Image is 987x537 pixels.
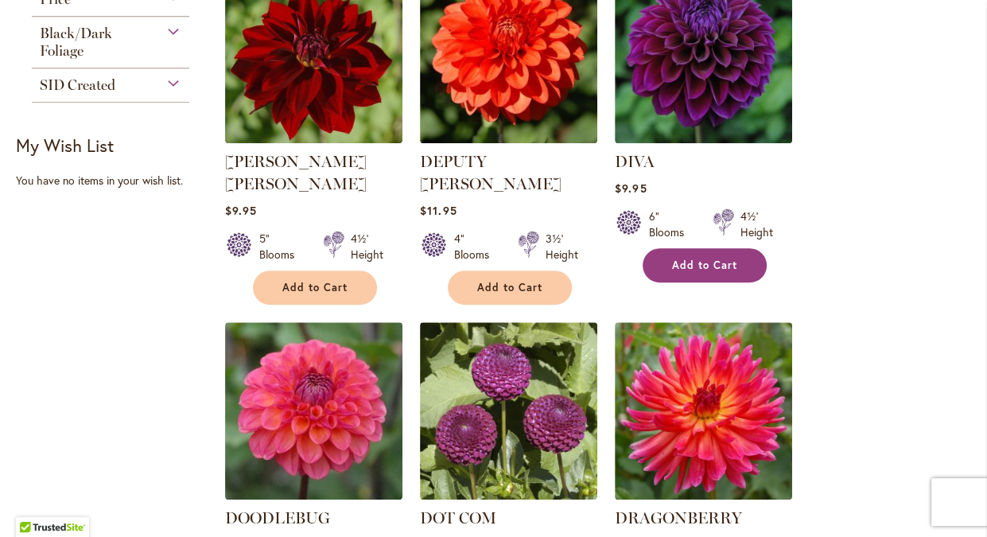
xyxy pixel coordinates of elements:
a: DIVA [615,152,655,171]
strong: My Wish List [16,134,114,157]
span: Add to Cart [282,281,348,294]
a: DEPUTY BOB [420,131,597,146]
div: 6" Blooms [649,208,694,240]
div: 4½' Height [740,208,773,240]
div: 5" Blooms [259,231,304,263]
span: $9.95 [225,203,257,218]
span: Add to Cart [672,259,737,272]
img: DOT COM [420,322,597,500]
iframe: Launch Accessibility Center [12,481,56,525]
a: DOT COM [420,508,496,527]
a: DOT COM [420,488,597,503]
span: $9.95 [615,181,647,196]
button: Add to Cart [448,270,572,305]
a: DOODLEBUG [225,488,402,503]
a: DEBORA RENAE [225,131,402,146]
img: DRAGONBERRY [615,322,792,500]
button: Add to Cart [253,270,377,305]
a: DEPUTY [PERSON_NAME] [420,152,562,193]
div: You have no items in your wish list. [16,173,215,189]
div: 4" Blooms [454,231,499,263]
div: 3½' Height [546,231,578,263]
span: Add to Cart [477,281,542,294]
img: DOODLEBUG [225,322,402,500]
a: [PERSON_NAME] [PERSON_NAME] [225,152,367,193]
a: Diva [615,131,792,146]
a: DRAGONBERRY [615,508,742,527]
span: $11.95 [420,203,457,218]
span: SID Created [40,76,115,94]
span: Black/Dark Foliage [40,25,112,60]
div: 4½' Height [351,231,383,263]
a: DOODLEBUG [225,508,330,527]
button: Add to Cart [643,248,767,282]
a: DRAGONBERRY [615,488,792,503]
